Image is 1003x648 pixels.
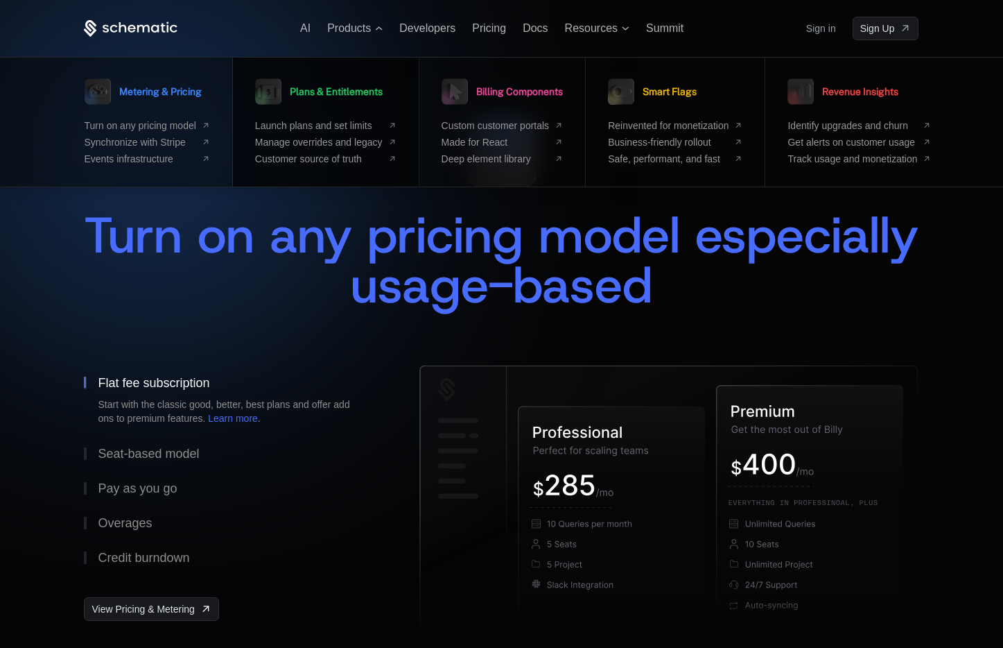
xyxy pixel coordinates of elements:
[608,153,729,164] span: Safe, performant, and fast
[255,74,383,109] a: Plans & Entitlements
[744,454,795,475] g: 400
[608,120,729,131] span: Reinvented for monetization
[523,22,548,34] a: Docs
[98,447,199,460] div: Seat-based model
[442,153,564,164] a: Deep element library
[787,120,931,131] a: Identify upgrades and churn
[91,602,194,616] span: View Pricing & Metering
[85,153,196,164] span: Events infrastructure
[476,87,563,96] span: Billing Components
[300,22,311,34] a: AI
[546,475,595,495] g: 285
[565,22,618,35] span: Resources
[98,377,209,389] div: Flat fee subscription
[787,137,917,148] span: Get alerts on customer usage
[208,413,258,424] a: Learn more
[608,137,729,148] span: Business-friendly rollout
[98,482,177,495] div: Pay as you go
[806,17,836,40] a: Sign in
[84,366,375,436] button: Flat fee subscriptionStart with the classic good, better, best plans and offer add ons to premium...
[442,120,564,131] a: Custom customer portals
[85,74,202,109] a: Metering & Pricing
[442,137,564,148] a: Made for React
[608,153,742,164] a: Safe, performant, and fast
[290,87,383,96] span: Plans & Entitlements
[119,87,202,96] span: Metering & Pricing
[787,74,898,109] a: Revenue Insights
[787,153,917,164] span: Track usage and monetization
[327,22,371,35] span: Products
[255,137,396,148] a: Manage overrides and legacy
[98,552,189,564] div: Credit burndown
[255,120,383,131] span: Launch plans and set limits
[85,120,196,131] span: Turn on any pricing model
[84,436,375,471] button: Seat-based model
[98,398,361,425] div: Start with the classic good, better, best plans and offer add ons to premium features. .
[787,153,931,164] a: Track usage and monetization
[255,153,383,164] span: Customer source of truth
[860,22,895,35] span: Sign Up
[822,87,898,96] span: Revenue Insights
[85,137,210,148] a: Synchronize with Stripe
[255,137,383,148] span: Manage overrides and legacy
[98,517,152,529] div: Overages
[608,137,742,148] a: Business-friendly rollout
[853,17,919,40] a: [object Object]
[472,22,506,34] a: Pricing
[84,471,375,506] button: Pay as you go
[442,153,550,164] span: Deep element library
[255,120,396,131] a: Launch plans and set limits
[442,74,563,109] a: Billing Components
[84,202,934,318] span: Turn on any pricing model especially usage-based
[84,597,218,621] a: [object Object],[object Object]
[608,74,697,109] a: Smart Flags
[787,120,917,131] span: Identify upgrades and churn
[787,137,931,148] a: Get alerts on customer usage
[643,87,697,96] span: Smart Flags
[255,153,396,164] a: Customer source of truth
[646,22,683,34] a: Summit
[442,120,550,131] span: Custom customer portals
[84,506,375,540] button: Overages
[399,22,455,34] a: Developers
[85,137,196,148] span: Synchronize with Stripe
[85,120,210,131] a: Turn on any pricing model
[85,153,210,164] a: Events infrastructure
[442,137,550,148] span: Made for React
[608,120,742,131] a: Reinvented for monetization
[84,540,375,575] button: Credit burndown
